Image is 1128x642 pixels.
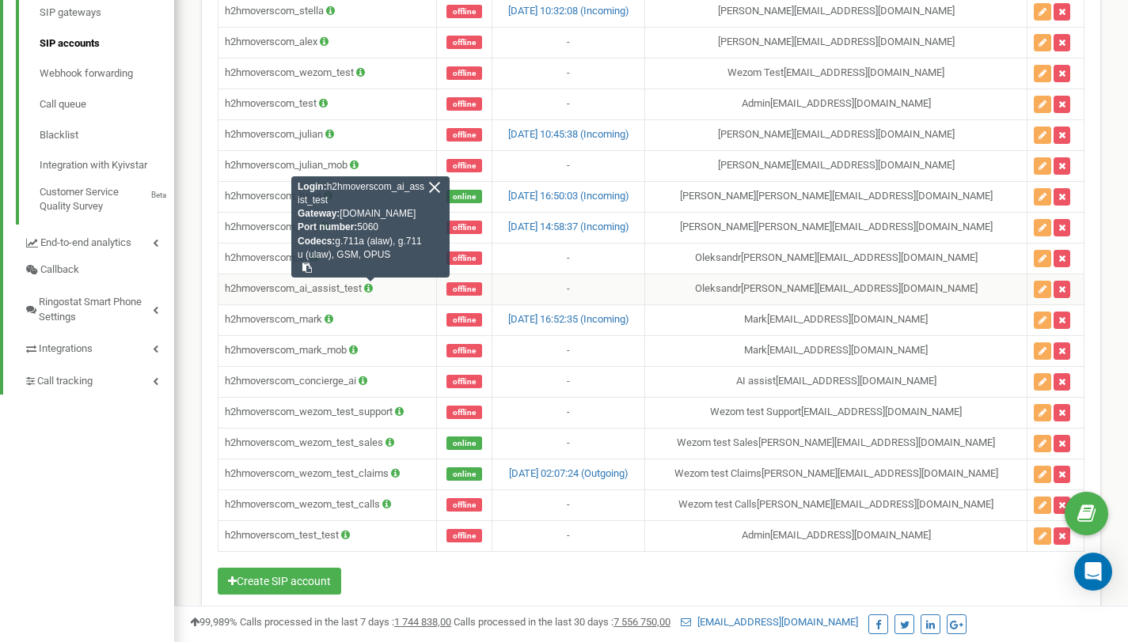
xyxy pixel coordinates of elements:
u: 1 744 838,00 [394,616,451,628]
td: Admin [EMAIL_ADDRESS][DOMAIN_NAME] [645,520,1027,551]
td: Admin [EMAIL_ADDRESS][DOMAIN_NAME] [645,89,1027,119]
div: Open Intercom Messenger [1074,553,1112,591]
u: 7 556 750,00 [613,616,670,628]
td: - [492,150,645,181]
span: Ringostat Smart Phone Settings [39,295,153,324]
span: online [446,190,482,203]
strong: Codecs: [298,236,335,247]
td: [PERSON_NAME] [EMAIL_ADDRESS][DOMAIN_NAME] [645,150,1027,181]
div: h2hmoverscom_ai_assist_test [DOMAIN_NAME] 5060 g.711a (alaw), g.711u (ulaw), GSM, OPUS [291,176,450,278]
span: offline [446,375,482,388]
td: Wezom test Sales [PERSON_NAME][EMAIL_ADDRESS][DOMAIN_NAME] [645,428,1027,459]
span: Callback [40,262,79,278]
td: [PERSON_NAME] [EMAIL_ADDRESS][DOMAIN_NAME] [645,27,1027,58]
td: [PERSON_NAME] [PERSON_NAME][EMAIL_ADDRESS][DOMAIN_NAME] [645,181,1027,212]
td: h2hmoverscom_mark_mob [218,335,437,366]
span: offline [446,5,482,18]
td: - [492,27,645,58]
span: offline [446,128,482,142]
a: [DATE] 14:58:37 (Incoming) [508,221,629,232]
span: offline [446,221,482,234]
a: [DATE] 10:45:38 (Incoming) [508,128,629,140]
td: h2hmoverscom_ai_assist_test [218,274,437,304]
span: offline [446,406,482,419]
a: Call tracking [24,363,174,395]
td: - [492,366,645,397]
td: [PERSON_NAME] [EMAIL_ADDRESS][DOMAIN_NAME] [645,119,1027,150]
span: offline [446,344,482,357]
td: - [492,89,645,119]
strong: Gateway: [298,208,340,219]
a: End-to-end analytics [24,225,174,257]
a: SIP accounts [40,28,174,59]
td: - [492,428,645,459]
td: h2hmoverscom_test_test [218,520,437,551]
span: Call tracking [37,374,93,389]
a: Callback [24,256,174,284]
td: Mark [EMAIL_ADDRESS][DOMAIN_NAME] [645,304,1027,335]
span: offline [446,282,482,296]
a: Integration with Kyivstar [40,150,174,181]
td: - [492,397,645,428]
a: Webhook forwarding [40,59,174,89]
td: Oleksandr [PERSON_NAME][EMAIL_ADDRESS][DOMAIN_NAME] [645,243,1027,274]
td: Mark [EMAIL_ADDRESS][DOMAIN_NAME] [645,335,1027,366]
span: End-to-end analytics [40,236,131,251]
span: online [446,467,482,481]
a: [DATE] 02:07:24 (Outgoing) [509,467,629,479]
a: Ringostat Smart Phone Settings [24,284,174,330]
td: Wezom test Claims [PERSON_NAME][EMAIL_ADDRESS][DOMAIN_NAME] [645,459,1027,489]
span: offline [446,498,482,512]
td: Wezom test Support [EMAIL_ADDRESS][DOMAIN_NAME] [645,397,1027,428]
td: h2hmoverscom_brian [218,181,437,212]
td: h2hmoverscom_wezom_test_claims [218,459,437,489]
span: offline [446,251,482,265]
a: [DATE] 16:52:35 (Incoming) [508,313,629,325]
td: h2hmoverscom_julian [218,119,437,150]
span: offline [446,66,482,80]
td: h2hmoverscom_julian_mob [218,150,437,181]
a: [DATE] 16:50:03 (Incoming) [508,190,629,202]
td: Wezom Test [EMAIL_ADDRESS][DOMAIN_NAME] [645,58,1027,89]
td: AI assist [EMAIL_ADDRESS][DOMAIN_NAME] [645,366,1027,397]
td: [PERSON_NAME] [PERSON_NAME][EMAIL_ADDRESS][DOMAIN_NAME] [645,212,1027,243]
td: Wezom test Calls [PERSON_NAME][EMAIL_ADDRESS][DOMAIN_NAME] [645,489,1027,520]
td: h2hmoverscom_larry [218,212,437,243]
td: - [492,335,645,366]
td: h2hmoverscom_wezom_test_calls [218,489,437,520]
a: Customer Service Quality SurveyBeta [40,181,174,214]
span: Calls processed in the last 30 days : [454,616,670,628]
strong: Login: [298,181,327,192]
a: Call queue [40,89,174,120]
span: Calls processed in the last 7 days : [240,616,451,628]
a: [EMAIL_ADDRESS][DOMAIN_NAME] [681,616,858,628]
a: Blacklist [40,120,174,151]
button: Create SIP account [218,568,341,595]
td: h2hmoverscom_ai [218,243,437,274]
span: Integrations [39,342,93,357]
td: h2hmoverscom_alex [218,27,437,58]
td: h2hmoverscom_mark [218,304,437,335]
strong: Port number: [298,221,357,232]
td: h2hmoverscom_test [218,89,437,119]
td: - [492,489,645,520]
td: - [492,520,645,551]
span: offline [446,97,482,111]
span: 99,989% [190,616,237,628]
td: - [492,243,645,274]
a: Integrations [24,330,174,363]
td: h2hmoverscom_wezom_test [218,58,437,89]
a: [DATE] 10:32:08 (Incoming) [508,5,629,17]
td: h2hmoverscom_concierge_ai [218,366,437,397]
span: offline [446,159,482,172]
td: h2hmoverscom_wezom_test_support [218,397,437,428]
td: h2hmoverscom_wezom_test_sales [218,428,437,459]
td: Oleksandr [PERSON_NAME][EMAIL_ADDRESS][DOMAIN_NAME] [645,274,1027,304]
span: offline [446,529,482,542]
td: - [492,58,645,89]
td: - [492,274,645,304]
span: offline [446,313,482,327]
span: online [446,436,482,450]
span: offline [446,36,482,49]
